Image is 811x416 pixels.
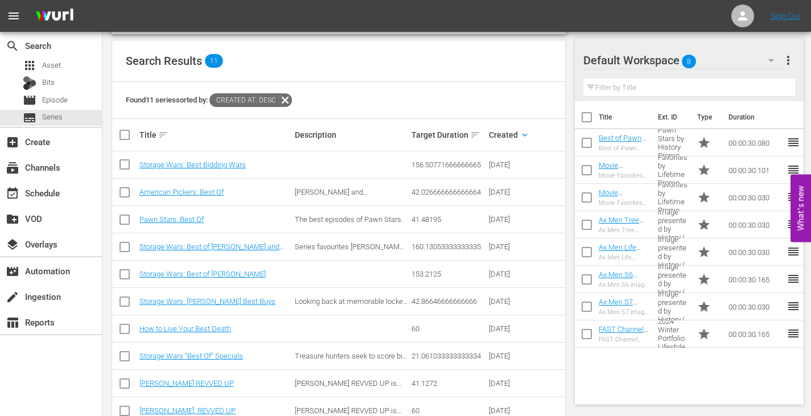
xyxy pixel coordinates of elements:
td: Ax Men Life Image presented by History ( New logo) 30 [653,238,692,266]
span: Promo [697,136,711,150]
td: Movie Favorites by Lifetime Promo 30 [653,156,692,184]
div: Created [489,128,524,142]
button: Open Feedback Widget [791,174,811,242]
div: 60 [411,324,486,333]
a: American Pickers: Best Of [139,188,224,196]
span: reorder [787,327,800,340]
a: Movie Favorites by Lifetime Promo 30 [599,161,649,195]
td: Ax Men Tree image presented by History ( New logo) 30 [653,211,692,238]
div: [DATE] [489,352,524,360]
div: Target Duration [411,128,486,142]
div: Movie Favorites by Lifetime Promo 30 [599,172,649,179]
a: Storage Wars: Best Bidding Wars [139,160,246,169]
span: Series favourites [PERSON_NAME] and [PERSON_NAME] rise from auction-buying rookies to owners of t... [295,242,406,277]
a: Movie Favorites by Lifetime Promo 30 [599,188,649,223]
td: Movie Favorites by Lifetime Promo 30 [653,184,692,211]
div: 153.2125 [411,270,486,278]
span: Asset [42,60,61,71]
span: Looking back at memorable locker purchases featuring [PERSON_NAME]. [295,297,407,323]
span: Automation [6,265,19,278]
span: 11 [205,54,223,68]
div: Bits [23,76,36,90]
span: Episode [42,94,68,106]
div: [DATE] [489,379,524,388]
a: Sign Out [771,11,800,20]
td: Best of Pawn Stars by History Promo 30 [653,129,692,156]
span: menu [7,9,20,23]
span: sort [470,130,480,140]
a: Ax Men Life Image presented by History ( New logo) 30 [599,243,642,286]
span: reorder [787,190,800,204]
td: 00:00:30.165 [724,266,787,293]
div: [DATE] [489,297,524,306]
div: [DATE] [489,215,524,224]
button: more_vert [781,47,795,74]
span: Promo [697,218,711,232]
span: keyboard_arrow_down [520,130,530,140]
div: 42.026666666666664 [411,188,486,196]
a: Best of Pawn Stars [PERSON_NAME] 30 [599,134,648,168]
td: 00:00:30.030 [724,293,787,320]
span: reorder [787,272,800,286]
span: [PERSON_NAME] and [PERSON_NAME] look back at their best picks. [295,188,405,213]
a: Ax Men S7 image presented by History ( New logo) 30 [599,298,642,340]
span: Episode [23,93,36,107]
a: [PERSON_NAME]: REVVED UP [139,406,236,415]
span: Series [23,111,36,125]
a: Pawn Stars: Best Of [139,215,204,224]
a: Storage Wars: [PERSON_NAME] Best Buys [139,297,275,306]
span: Create [6,135,19,149]
a: Storage Wars: Best of [PERSON_NAME] and [PERSON_NAME] [139,242,284,260]
div: Default Workspace [583,44,785,76]
a: Ax Men Tree image presented by History ( New logo) 30 [599,216,644,258]
span: Created At: desc [209,93,278,107]
td: Ax Men S7 image presented by History ( New logo) 30 [653,293,692,320]
span: sort [158,130,168,140]
div: 60 [411,406,486,415]
a: Ax Men S6 image presented by History ( New logo) 30 [599,270,642,313]
td: 00:00:30.080 [724,129,787,156]
div: [DATE] [489,188,524,196]
th: Duration [722,101,790,133]
span: [PERSON_NAME] REVVED UP is bringing the best rides and biggest highlights. [295,379,405,405]
span: Search [6,39,19,53]
span: reorder [787,163,800,176]
a: Storage Wars "Best Of" Specials [139,352,243,360]
td: 00:00:30.165 [724,320,787,348]
div: 160.13053333333335 [411,242,486,251]
div: [DATE] [489,406,524,415]
span: Promo [697,300,711,314]
div: 156.50771666666665 [411,160,486,169]
td: 00:00:30.030 [724,211,787,238]
td: 00:00:30.030 [724,184,787,211]
td: 00:00:30.101 [724,156,787,184]
div: 21.061033333333334 [411,352,486,360]
div: 41.1272 [411,379,486,388]
th: Ext. ID [651,101,690,133]
span: reorder [787,299,800,313]
div: [DATE] [489,324,524,333]
span: The best episodes of Pawn Stars. [295,215,403,224]
div: Description [295,130,408,139]
span: Promo [697,191,711,204]
a: Storage Wars: Best of [PERSON_NAME] [139,270,266,278]
span: reorder [787,245,800,258]
span: Ingestion [6,290,19,304]
span: Series [42,112,63,123]
div: Ax Men S6 image presented by History ( New logo) 30 [599,281,649,289]
th: Type [690,101,722,133]
a: How to Live Your Best Death [139,324,231,333]
span: Schedule [6,187,19,200]
div: Ax Men S7 image presented by History ( New logo) 30 [599,308,649,316]
span: Bits [42,77,55,88]
span: Overlays [6,238,19,252]
span: Promo [697,163,711,177]
span: VOD [6,212,19,226]
span: Asset [23,59,36,72]
div: 41.48195 [411,215,486,224]
span: more_vert [781,53,795,67]
img: ans4CAIJ8jUAAAAAAAAAAAAAAAAAAAAAAAAgQb4GAAAAAAAAAAAAAAAAAAAAAAAAJMjXAAAAAAAAAAAAAAAAAAAAAAAAgAT5G... [27,3,82,30]
th: Title [599,101,651,133]
td: 00:00:30.030 [724,238,787,266]
div: Title [139,128,291,142]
